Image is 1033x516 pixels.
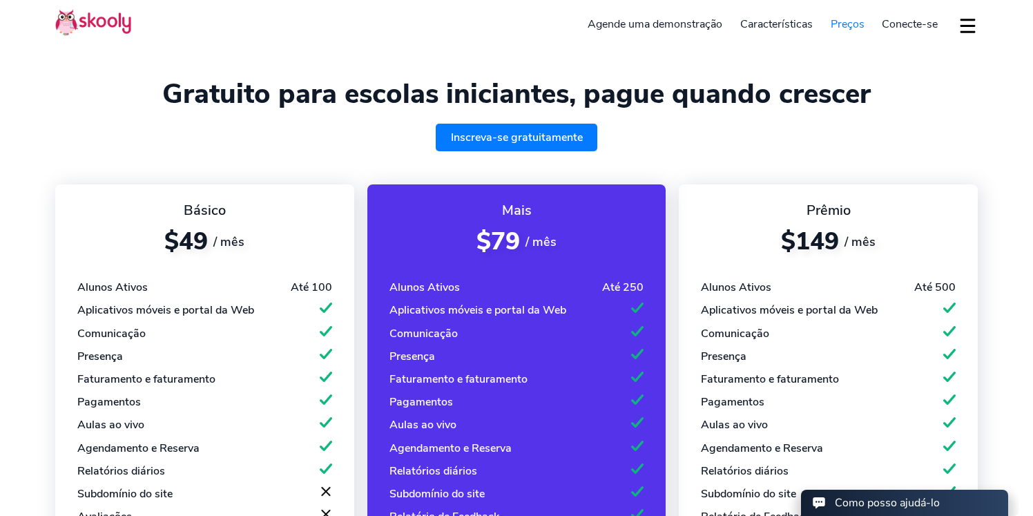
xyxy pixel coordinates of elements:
div: Comunicação [389,326,458,341]
div: Até 500 [914,280,956,295]
a: Conecte-se [873,13,947,35]
a: Agende uma demonstração [579,13,732,35]
div: Aplicativos móveis e portal da Web [77,303,254,318]
div: Presença [389,349,435,364]
div: Prêmio [701,201,956,220]
div: Até 100 [291,280,332,295]
span: Preços [831,17,865,32]
div: Alunos Ativos [77,280,148,295]
h1: Gratuito para escolas iniciantes, pague quando crescer [55,77,978,111]
span: / mês [844,233,876,250]
button: dropdown menu [958,10,978,41]
div: Pagamentos [701,394,764,410]
div: Faturamento e faturamento [77,372,215,387]
span: $49 [164,225,208,258]
div: Mais [389,201,644,220]
a: Preços [822,13,873,35]
img: Skooly [55,9,131,36]
div: Agendamento e Reserva [389,441,512,456]
div: Aplicativos móveis e portal da Web [701,303,878,318]
div: Aulas ao vivo [389,417,456,432]
div: Relatórios diários [389,464,477,479]
div: Até 250 [602,280,644,295]
a: Características [731,13,822,35]
div: Subdomínio do site [77,486,173,501]
div: Aulas ao vivo [77,417,144,432]
div: Alunos Ativos [701,280,771,295]
div: Alunos Ativos [389,280,460,295]
span: $79 [476,225,520,258]
span: $149 [781,225,839,258]
div: Agendamento e Reserva [77,441,200,456]
a: Inscreva-se gratuitamente [436,124,598,151]
span: / mês [213,233,244,250]
div: Comunicação [77,326,146,341]
div: Relatórios diários [77,464,165,479]
div: Presença [77,349,123,364]
div: Faturamento e faturamento [389,372,528,387]
span: / mês [525,233,557,250]
div: Pagamentos [77,394,141,410]
div: Comunicação [701,326,769,341]
div: Subdomínio do site [389,486,485,501]
div: Aplicativos móveis e portal da Web [389,303,566,318]
span: Conecte-se [882,17,938,32]
div: Faturamento e faturamento [701,372,839,387]
div: Básico [77,201,332,220]
div: Pagamentos [389,394,453,410]
div: Presença [701,349,746,364]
